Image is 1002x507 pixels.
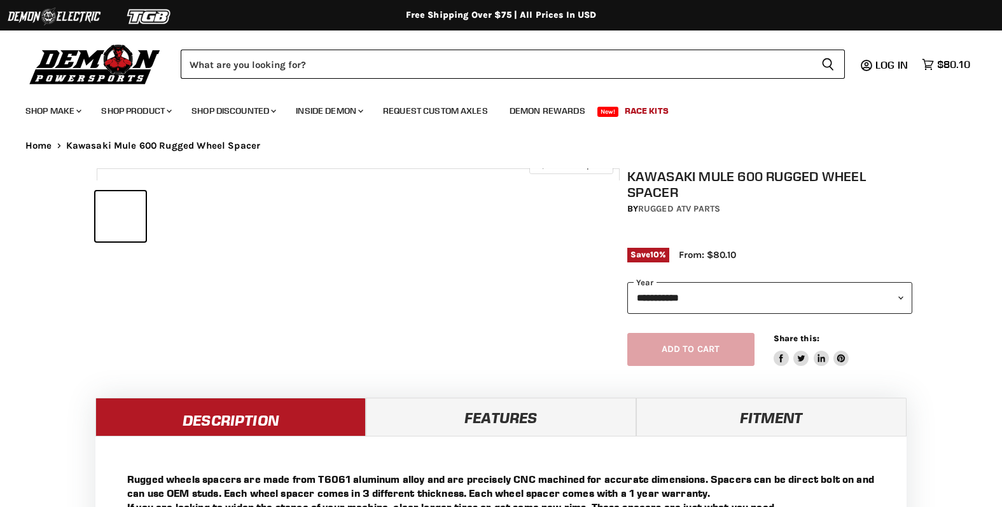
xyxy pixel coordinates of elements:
[25,41,165,86] img: Demon Powersports
[627,248,669,262] span: Save %
[373,98,498,124] a: Request Custom Axles
[6,4,102,29] img: Demon Electric Logo 2
[16,93,967,124] ul: Main menu
[615,98,678,124] a: Race Kits
[366,398,636,436] a: Features
[536,160,606,170] span: Click to expand
[597,107,619,117] span: New!
[182,98,284,124] a: Shop Discounted
[870,59,915,71] a: Log in
[181,50,845,79] form: Product
[638,203,720,214] a: Rugged ATV Parts
[650,250,659,259] span: 10
[95,191,146,241] button: Kawasaki Mule 600 Rugged Wheel Spacer thumbnail
[811,50,845,79] button: Search
[679,249,736,260] span: From: $80.10
[627,282,913,313] select: year
[627,202,913,216] div: by
[16,98,89,124] a: Shop Make
[95,398,366,436] a: Description
[181,50,811,79] input: Search
[500,98,595,124] a: Demon Rewards
[937,58,970,71] span: $80.10
[66,140,261,151] span: Kawasaki Mule 600 Rugged Wheel Spacer
[774,334,819,343] span: Share this:
[636,398,907,436] a: Fitment
[92,98,179,124] a: Shop Product
[774,333,849,367] aside: Share this:
[102,4,197,29] img: TGB Logo 2
[286,98,371,124] a: Inside Demon
[915,55,977,74] a: $80.10
[25,140,52,151] a: Home
[627,168,913,200] h1: Kawasaki Mule 600 Rugged Wheel Spacer
[875,58,908,71] span: Log in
